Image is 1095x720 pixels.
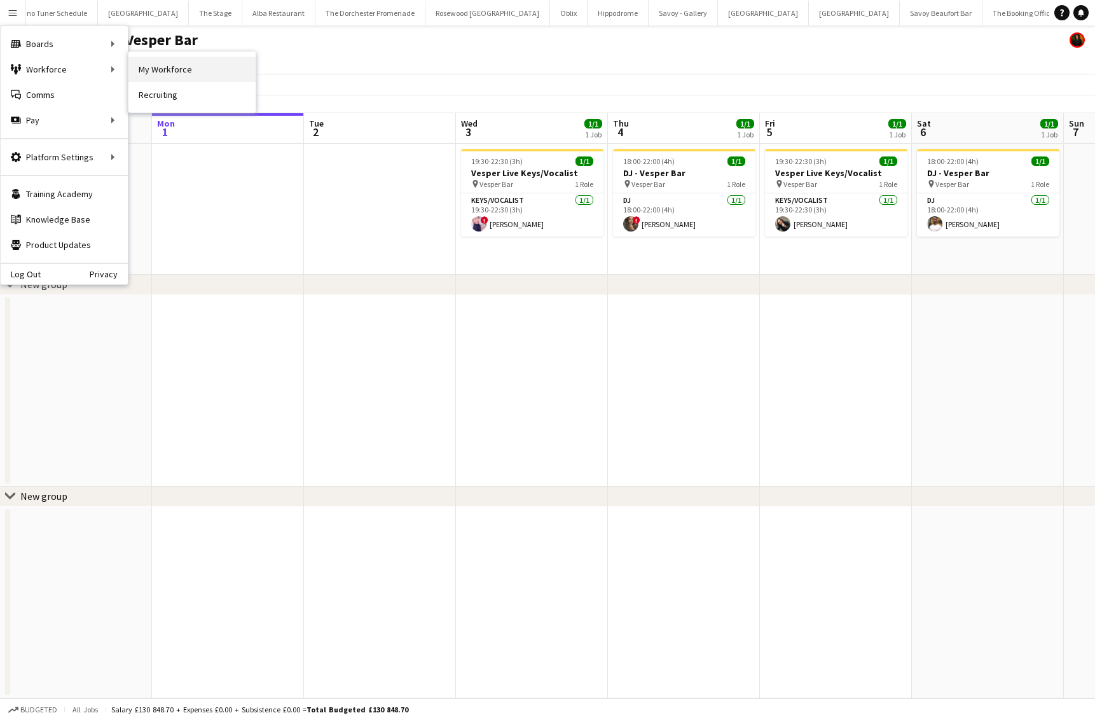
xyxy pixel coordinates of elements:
[613,167,755,179] h3: DJ - Vesper Bar
[111,705,408,714] div: Salary £130 848.70 + Expenses £0.00 + Subsistence £0.00 =
[1070,32,1085,48] app-user-avatar: Celine Amara
[1,107,128,133] div: Pay
[20,490,67,502] div: New group
[915,125,931,139] span: 6
[765,149,907,237] app-job-card: 19:30-22:30 (3h)1/1Vesper Live Keys/Vocalist Vesper Bar1 RoleKeys/Vocalist1/119:30-22:30 (3h)[PER...
[461,149,603,237] app-job-card: 19:30-22:30 (3h)1/1Vesper Live Keys/Vocalist Vesper Bar1 RoleKeys/Vocalist1/119:30-22:30 (3h)![PE...
[1,232,128,258] a: Product Updates
[1,207,128,232] a: Knowledge Base
[459,125,478,139] span: 3
[879,179,897,189] span: 1 Role
[6,703,59,717] button: Budgeted
[90,269,128,279] a: Privacy
[633,216,640,224] span: !
[927,156,979,166] span: 18:00-22:00 (4h)
[809,1,900,25] button: [GEOGRAPHIC_DATA]
[155,125,175,139] span: 1
[425,1,550,25] button: Rosewood [GEOGRAPHIC_DATA]
[575,179,593,189] span: 1 Role
[550,1,588,25] button: Oblix
[1031,179,1049,189] span: 1 Role
[917,118,931,129] span: Sat
[128,57,256,82] a: My Workforce
[461,167,603,179] h3: Vesper Live Keys/Vocalist
[1067,125,1084,139] span: 7
[1069,118,1084,129] span: Sun
[917,193,1059,237] app-card-role: DJ1/118:00-22:00 (4h)[PERSON_NAME]
[157,118,175,129] span: Mon
[307,125,324,139] span: 2
[309,118,324,129] span: Tue
[631,179,665,189] span: Vesper Bar
[584,119,602,128] span: 1/1
[935,179,969,189] span: Vesper Bar
[737,130,754,139] div: 1 Job
[765,193,907,237] app-card-role: Keys/Vocalist1/119:30-22:30 (3h)[PERSON_NAME]
[900,1,982,25] button: Savoy Beaufort Bar
[763,125,775,139] span: 5
[315,1,425,25] button: The Dorchester Promenade
[889,130,906,139] div: 1 Job
[879,156,897,166] span: 1/1
[20,705,57,714] span: Budgeted
[70,705,100,714] span: All jobs
[1040,119,1058,128] span: 1/1
[613,149,755,237] app-job-card: 18:00-22:00 (4h)1/1DJ - Vesper Bar Vesper Bar1 RoleDJ1/118:00-22:00 (4h)![PERSON_NAME]
[1,57,128,82] div: Workforce
[306,705,408,714] span: Total Budgeted £130 848.70
[611,125,629,139] span: 4
[783,179,817,189] span: Vesper Bar
[649,1,718,25] button: Savoy - Gallery
[917,167,1059,179] h3: DJ - Vesper Bar
[982,1,1081,25] button: The Booking Office 1869
[588,1,649,25] button: Hippodrome
[461,193,603,237] app-card-role: Keys/Vocalist1/119:30-22:30 (3h)![PERSON_NAME]
[623,156,675,166] span: 18:00-22:00 (4h)
[1,269,41,279] a: Log Out
[479,179,513,189] span: Vesper Bar
[1031,156,1049,166] span: 1/1
[727,156,745,166] span: 1/1
[242,1,315,25] button: Alba Restaurant
[98,1,189,25] button: [GEOGRAPHIC_DATA]
[718,1,809,25] button: [GEOGRAPHIC_DATA]
[6,1,98,25] button: Piano Tuner Schedule
[189,1,242,25] button: The Stage
[727,179,745,189] span: 1 Role
[775,156,827,166] span: 19:30-22:30 (3h)
[888,119,906,128] span: 1/1
[613,118,629,129] span: Thu
[765,167,907,179] h3: Vesper Live Keys/Vocalist
[471,156,523,166] span: 19:30-22:30 (3h)
[1041,130,1057,139] div: 1 Job
[1,31,128,57] div: Boards
[736,119,754,128] span: 1/1
[1,82,128,107] a: Comms
[128,82,256,107] a: Recruiting
[765,118,775,129] span: Fri
[585,130,602,139] div: 1 Job
[481,216,488,224] span: !
[613,193,755,237] app-card-role: DJ1/118:00-22:00 (4h)![PERSON_NAME]
[917,149,1059,237] app-job-card: 18:00-22:00 (4h)1/1DJ - Vesper Bar Vesper Bar1 RoleDJ1/118:00-22:00 (4h)[PERSON_NAME]
[1,181,128,207] a: Training Academy
[1,144,128,170] div: Platform Settings
[461,118,478,129] span: Wed
[575,156,593,166] span: 1/1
